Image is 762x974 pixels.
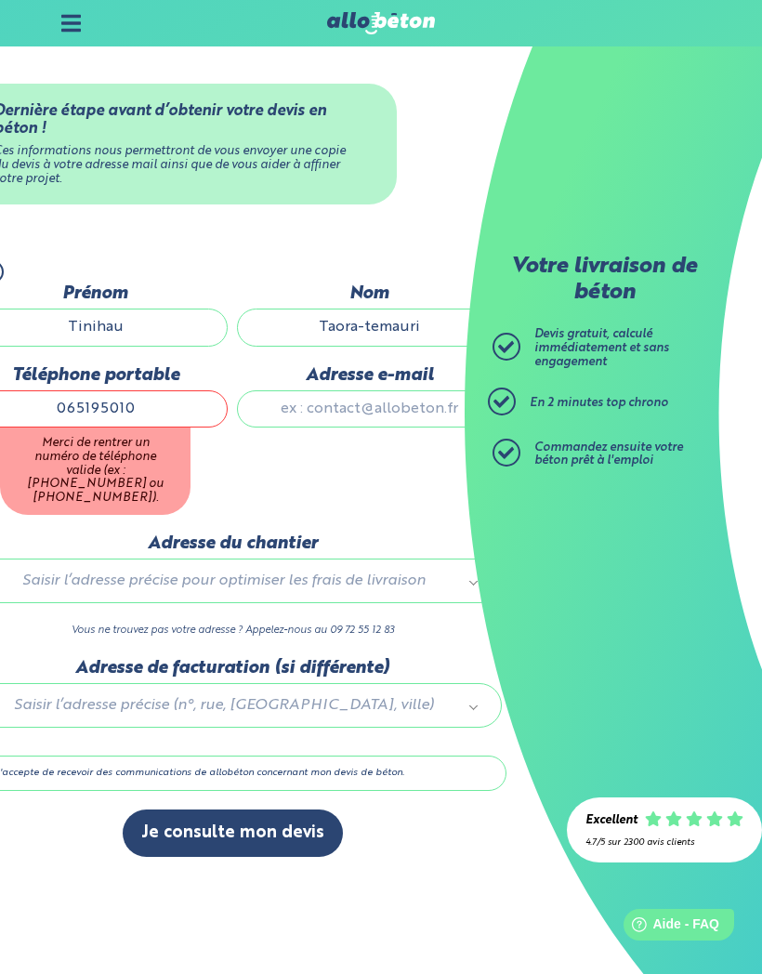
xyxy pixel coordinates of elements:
label: Nom [237,283,502,304]
input: Quel est votre nom de famille ? [237,309,502,346]
iframe: Help widget launcher [597,902,742,954]
img: allobéton [327,12,435,34]
label: Adresse e-mail [237,365,502,386]
button: Je consulte mon devis [123,809,343,857]
input: ex : contact@allobeton.fr [237,390,502,428]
